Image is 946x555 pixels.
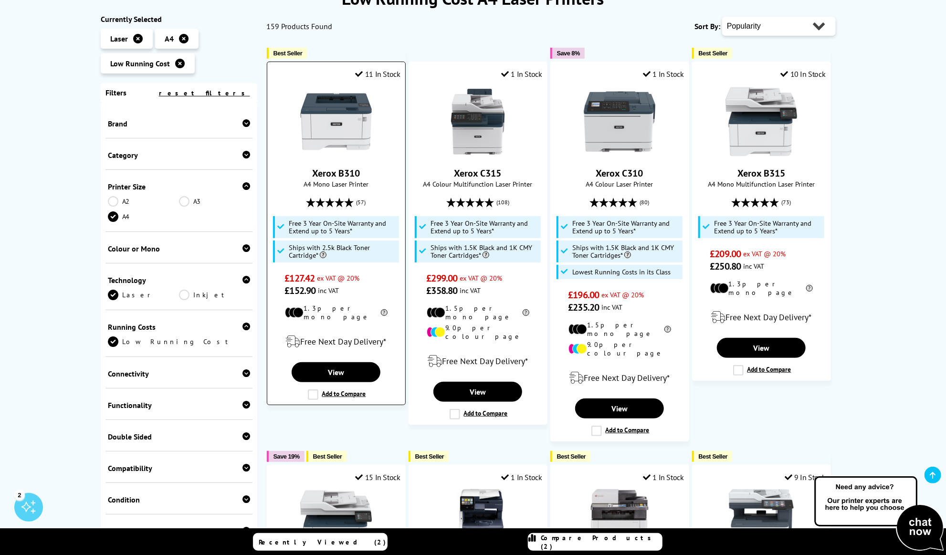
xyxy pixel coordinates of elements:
[541,534,662,551] span: Compare Products (2)
[717,338,806,358] a: View
[725,86,797,157] img: Xerox B315
[159,89,250,97] a: reset filters
[572,220,680,235] span: Free 3 Year On-Site Warranty and Extend up to 5 Years*
[433,382,522,402] a: View
[267,451,305,462] button: Save 19%
[496,193,509,211] span: (108)
[110,59,170,68] span: Low Running Cost
[357,193,366,211] span: (57)
[108,526,250,536] div: Supported Devices
[460,273,502,283] span: ex VAT @ 20%
[108,119,250,128] div: Brand
[699,50,728,57] span: Best Seller
[733,365,791,376] label: Add to Compare
[568,301,599,314] span: £235.20
[289,244,397,259] span: Ships with 2.5k Black Toner Cartridge*
[568,340,671,357] li: 9.0p per colour page
[108,432,250,441] div: Double Sided
[355,472,400,482] div: 15 In Stock
[108,290,179,300] a: Laser
[737,167,785,179] a: Xerox B315
[108,463,250,473] div: Compatibility
[442,150,514,159] a: Xerox C315
[454,167,502,179] a: Xerox C315
[409,451,449,462] button: Best Seller
[285,284,316,297] span: £152.90
[431,220,538,235] span: Free 3 Year On-Site Warranty and Extend up to 5 Years*
[253,533,388,551] a: Recently Viewed (2)
[108,336,250,347] a: Low Running Cost
[643,69,684,79] div: 1 In Stock
[108,400,250,410] div: Functionality
[584,150,655,159] a: Xerox C310
[292,362,380,382] a: View
[643,472,684,482] div: 1 In Stock
[550,48,585,59] button: Save 8%
[575,398,664,419] a: View
[780,69,825,79] div: 10 In Stock
[179,290,250,300] a: Inkjet
[557,50,580,57] span: Save 8%
[427,324,529,341] li: 9.0p per colour page
[272,328,400,355] div: modal_delivery
[782,193,791,211] span: (73)
[725,150,797,159] a: Xerox B315
[710,260,741,272] span: £250.80
[313,453,342,460] span: Best Seller
[640,193,650,211] span: (80)
[273,453,300,460] span: Save 19%
[568,289,599,301] span: £196.00
[317,273,359,283] span: ex VAT @ 20%
[584,86,655,157] img: Xerox C310
[306,451,347,462] button: Best Seller
[318,286,339,295] span: inc VAT
[289,220,397,235] span: Free 3 Year On-Site Warranty and Extend up to 5 Years*
[108,244,250,253] div: Colour or Mono
[591,426,650,436] label: Add to Compare
[105,88,126,97] span: Filters
[259,538,387,546] span: Recently Viewed (2)
[101,14,257,24] div: Currently Selected
[308,389,366,400] label: Add to Compare
[108,322,250,332] div: Running Costs
[596,167,643,179] a: Xerox C310
[743,249,786,258] span: ex VAT @ 20%
[108,196,179,207] a: A2
[355,69,400,79] div: 11 In Stock
[285,304,388,321] li: 1.3p per mono page
[557,453,586,460] span: Best Seller
[743,262,764,271] span: inc VAT
[442,86,514,157] img: Xerox C315
[431,244,538,259] span: Ships with 1.5K Black and 1K CMY Toner Cartridges*
[108,369,250,378] div: Connectivity
[267,21,333,31] span: 159 Products Found
[414,179,542,188] span: A4 Colour Multifunction Laser Printer
[692,451,733,462] button: Best Seller
[427,284,458,297] span: £358.80
[300,86,372,157] img: Xerox B310
[300,150,372,159] a: Xerox B310
[108,182,250,191] div: Printer Size
[601,303,622,312] span: inc VAT
[272,179,400,188] span: A4 Mono Laser Printer
[694,21,720,31] span: Sort By:
[415,453,444,460] span: Best Seller
[528,533,662,551] a: Compare Products (2)
[165,34,174,43] span: A4
[179,196,250,207] a: A3
[572,244,680,259] span: Ships with 1.5K Black and 1K CMY Toner Cartridges*
[427,304,529,321] li: 1.5p per mono page
[14,490,25,500] div: 2
[285,272,315,284] span: £127.42
[110,34,128,43] span: Laser
[501,472,542,482] div: 1 In Stock
[714,220,822,235] span: Free 3 Year On-Site Warranty and Extend up to 5 Years*
[312,167,360,179] a: Xerox B310
[414,348,542,375] div: modal_delivery
[108,211,179,222] a: A4
[710,280,813,297] li: 1.3p per mono page
[785,472,826,482] div: 9 In Stock
[267,48,307,59] button: Best Seller
[556,365,684,391] div: modal_delivery
[427,272,458,284] span: £299.00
